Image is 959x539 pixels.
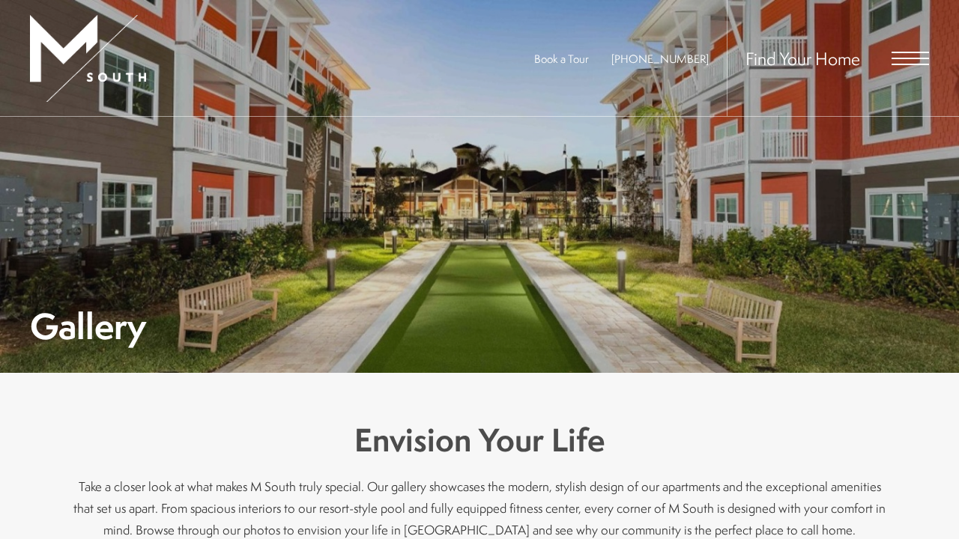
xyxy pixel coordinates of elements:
[534,51,589,67] a: Book a Tour
[745,46,860,70] a: Find Your Home
[30,15,146,102] img: MSouth
[611,51,709,67] a: Call Us at 813-570-8014
[67,418,892,463] h3: Envision Your Life
[611,51,709,67] span: [PHONE_NUMBER]
[30,309,146,343] h1: Gallery
[892,52,929,65] button: Open Menu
